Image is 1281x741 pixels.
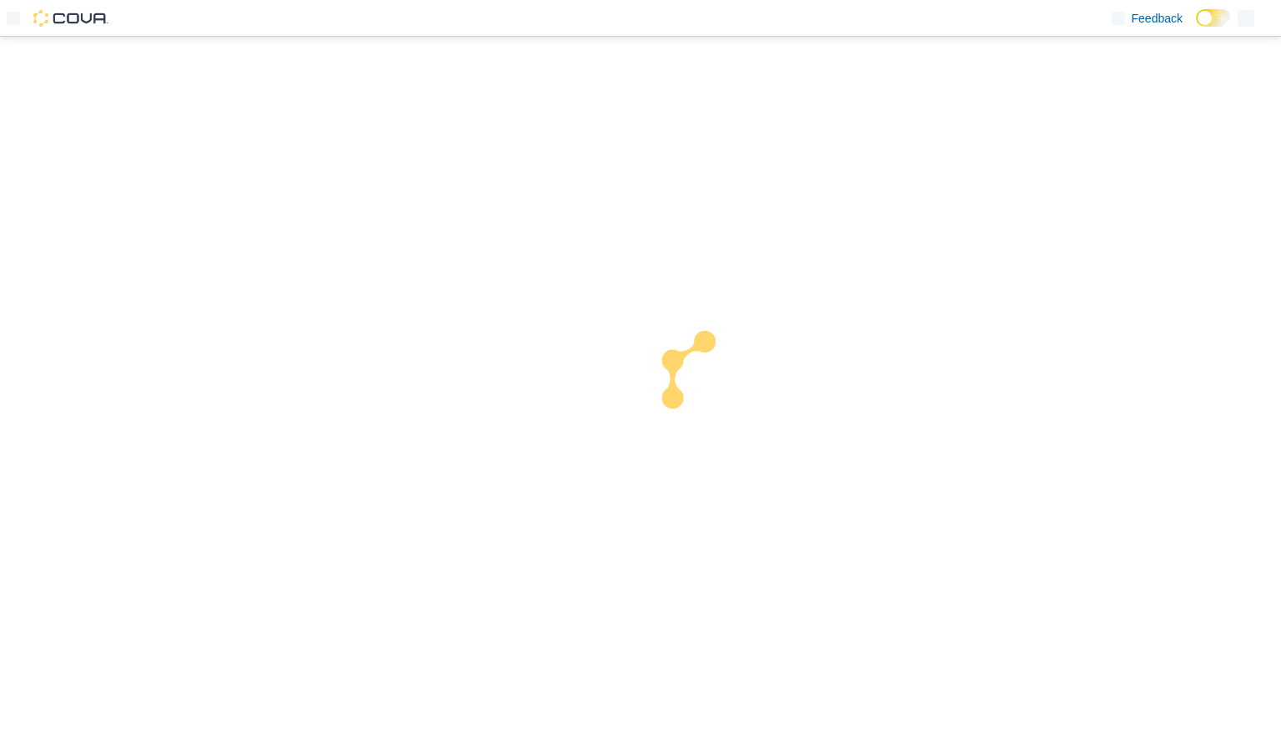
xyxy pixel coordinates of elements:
img: cova-loader [640,318,766,443]
input: Dark Mode [1196,9,1231,27]
span: Feedback [1132,10,1183,27]
a: Feedback [1105,2,1189,35]
img: Cova [33,10,108,27]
